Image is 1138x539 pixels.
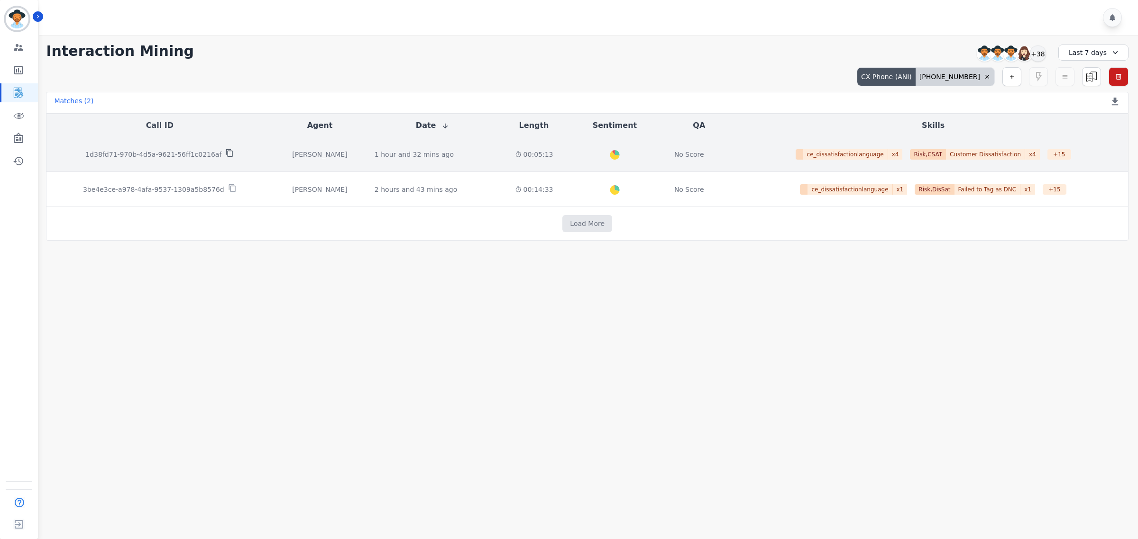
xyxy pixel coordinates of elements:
[6,8,28,30] img: Bordered avatar
[857,68,916,86] div: CX Phone (ANI)
[915,184,954,195] span: Risk,DisSat
[54,96,93,109] div: Matches ( 2 )
[922,120,945,131] button: Skills
[416,120,450,131] button: Date
[803,149,888,160] span: ce_dissatisfactionlanguage
[1030,45,1046,62] div: +38
[1047,149,1071,160] div: + 15
[307,120,333,131] button: Agent
[280,185,359,194] div: [PERSON_NAME]
[1043,184,1066,195] div: + 15
[1020,184,1035,195] span: x 1
[910,149,946,160] span: Risk,CSAT
[916,68,994,86] div: [PHONE_NUMBER]
[674,150,704,159] div: No Score
[954,184,1021,195] span: Failed to Tag as DNC
[519,120,549,131] button: Length
[1025,149,1040,160] span: x 4
[85,150,221,159] p: 1d38fd71-970b-4d5a-9621-56ff1c0216af
[946,149,1025,160] span: Customer Dissatisfaction
[83,185,224,194] p: 3be4e3ce-a978-4afa-9537-1309a5b8576d
[1058,45,1129,61] div: Last 7 days
[505,185,562,194] div: 00:14:33
[505,150,562,159] div: 00:05:13
[893,184,908,195] span: x 1
[375,150,454,159] div: 1 hour and 32 mins ago
[888,149,903,160] span: x 4
[46,43,194,60] h1: Interaction Mining
[593,120,637,131] button: Sentiment
[693,120,705,131] button: QA
[146,120,174,131] button: Call ID
[280,150,359,159] div: [PERSON_NAME]
[375,185,457,194] div: 2 hours and 43 mins ago
[808,184,892,195] span: ce_dissatisfactionlanguage
[562,215,612,232] button: Load More
[674,185,704,194] div: No Score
